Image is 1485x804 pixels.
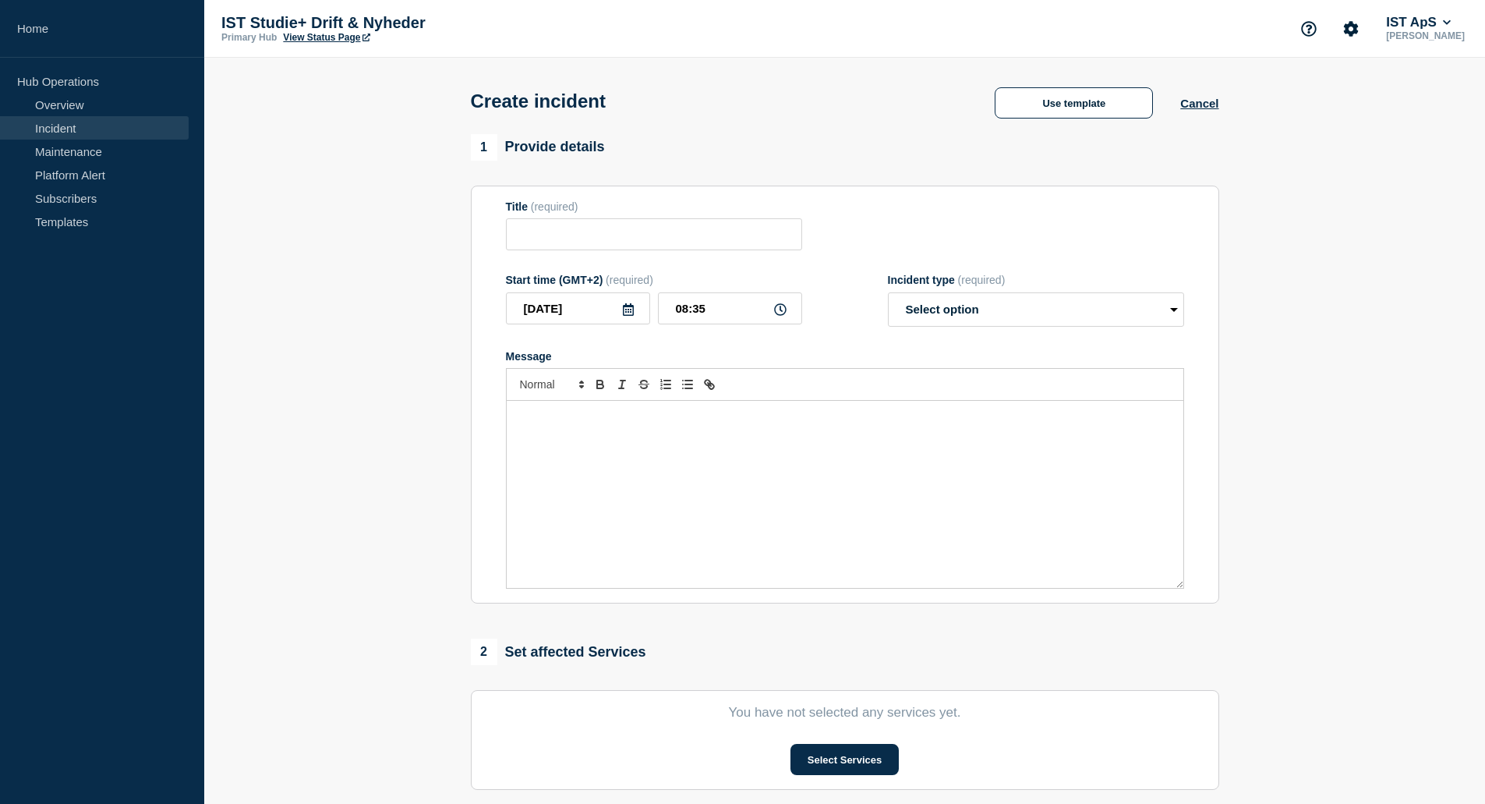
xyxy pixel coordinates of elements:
button: Use template [995,87,1153,119]
button: Toggle link [698,375,720,394]
button: Toggle strikethrough text [633,375,655,394]
p: [PERSON_NAME] [1383,30,1468,41]
button: Cancel [1180,97,1218,110]
h1: Create incident [471,90,606,112]
input: Title [506,218,802,250]
div: Start time (GMT+2) [506,274,802,286]
div: Provide details [471,134,605,161]
div: Incident type [888,274,1184,286]
button: Toggle ordered list [655,375,677,394]
span: Font size [513,375,589,394]
p: You have not selected any services yet. [506,705,1184,721]
div: Set affected Services [471,639,646,665]
select: Incident type [888,292,1184,327]
button: Toggle italic text [611,375,633,394]
div: Message [506,350,1184,363]
span: 1 [471,134,497,161]
button: Toggle bold text [589,375,611,394]
input: HH:MM [658,292,802,324]
span: (required) [531,200,578,213]
div: Title [506,200,802,213]
p: IST Studie+ Drift & Nyheder [221,14,533,32]
button: Account settings [1335,12,1367,45]
span: 2 [471,639,497,665]
span: (required) [958,274,1006,286]
button: IST ApS [1383,15,1454,30]
p: Primary Hub [221,32,277,43]
a: View Status Page [283,32,369,43]
input: YYYY-MM-DD [506,292,650,324]
div: Message [507,401,1183,588]
span: (required) [606,274,653,286]
button: Select Services [790,744,899,775]
button: Support [1292,12,1325,45]
button: Toggle bulleted list [677,375,698,394]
